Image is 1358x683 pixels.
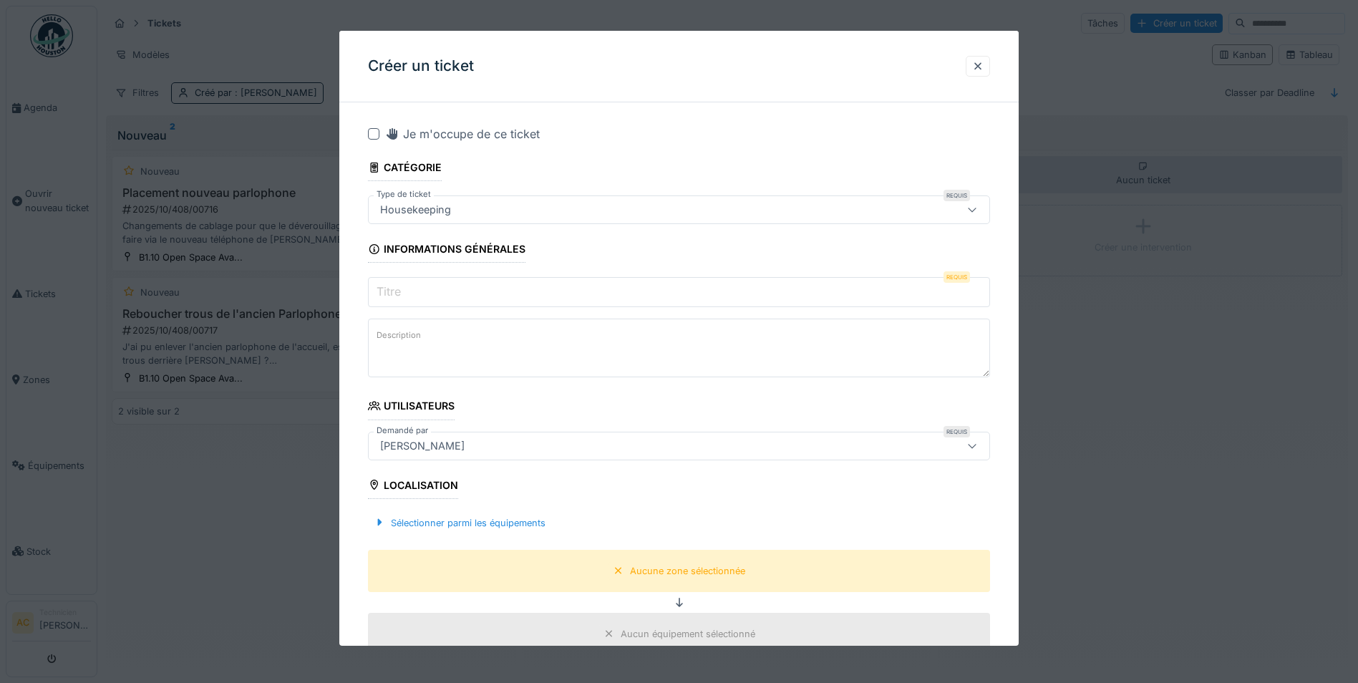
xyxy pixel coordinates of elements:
[374,424,431,436] label: Demandé par
[374,437,470,453] div: [PERSON_NAME]
[944,190,970,201] div: Requis
[374,283,404,300] label: Titre
[944,425,970,437] div: Requis
[368,57,474,75] h3: Créer un ticket
[374,188,434,200] label: Type de ticket
[368,395,455,420] div: Utilisateurs
[368,157,442,181] div: Catégorie
[368,238,525,263] div: Informations générales
[374,326,424,344] label: Description
[374,202,457,218] div: Housekeeping
[630,564,745,578] div: Aucune zone sélectionnée
[944,271,970,283] div: Requis
[385,125,540,142] div: Je m'occupe de ce ticket
[368,474,458,498] div: Localisation
[621,627,755,641] div: Aucun équipement sélectionné
[368,513,551,533] div: Sélectionner parmi les équipements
